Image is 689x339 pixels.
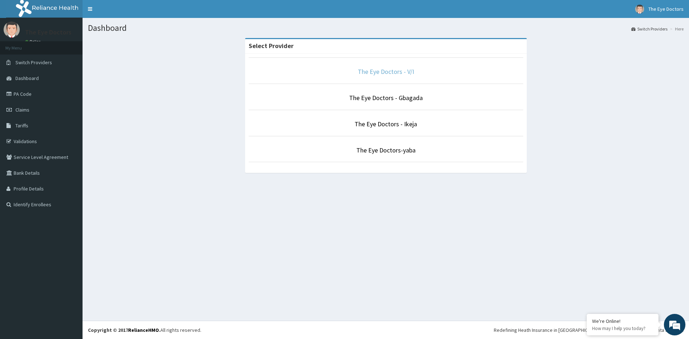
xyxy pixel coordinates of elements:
[635,5,644,14] img: User Image
[37,40,121,50] div: Chat with us now
[15,59,52,66] span: Switch Providers
[15,75,39,81] span: Dashboard
[88,327,160,333] strong: Copyright © 2017 .
[128,327,159,333] a: RelianceHMO
[356,146,416,154] a: The Eye Doctors-yaba
[25,39,42,44] a: Online
[88,23,684,33] h1: Dashboard
[13,36,29,54] img: d_794563401_company_1708531726252_794563401
[42,90,99,163] span: We're online!
[4,196,137,221] textarea: Type your message and hit 'Enter'
[358,67,414,76] a: The Eye Doctors - V/I
[355,120,417,128] a: The Eye Doctors - Ikeja
[494,326,684,334] div: Redefining Heath Insurance in [GEOGRAPHIC_DATA] using Telemedicine and Data Science!
[25,29,71,36] p: The Eye Doctors
[249,42,294,50] strong: Select Provider
[118,4,135,21] div: Minimize live chat window
[349,94,423,102] a: The Eye Doctors - Gbagada
[15,107,29,113] span: Claims
[4,22,20,38] img: User Image
[648,6,684,12] span: The Eye Doctors
[592,325,653,331] p: How may I help you today?
[15,122,28,129] span: Tariffs
[83,321,689,339] footer: All rights reserved.
[668,26,684,32] li: Here
[631,26,667,32] a: Switch Providers
[592,318,653,324] div: We're Online!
